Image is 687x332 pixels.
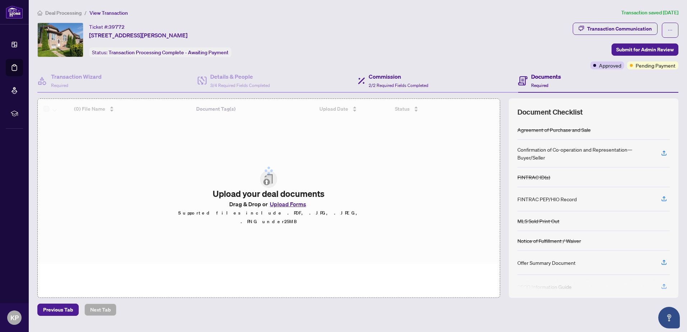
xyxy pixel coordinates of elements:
span: Pending Payment [636,61,676,69]
button: Submit for Admin Review [612,43,678,56]
h4: Commission [369,72,428,81]
span: [STREET_ADDRESS][PERSON_NAME] [89,31,188,40]
button: Open asap [658,307,680,328]
span: Approved [599,61,621,69]
span: Required [51,83,68,88]
span: Submit for Admin Review [616,44,674,55]
button: Transaction Communication [573,23,658,35]
span: 2/2 Required Fields Completed [369,83,428,88]
li: / [84,9,87,17]
article: Transaction saved [DATE] [621,9,678,17]
span: View Transaction [89,10,128,16]
span: 3/4 Required Fields Completed [210,83,270,88]
h4: Transaction Wizard [51,72,102,81]
h4: Documents [531,72,561,81]
span: KP [10,313,19,323]
h4: Details & People [210,72,270,81]
div: Offer Summary Document [517,259,576,267]
div: Status: [89,47,231,57]
span: Deal Processing [45,10,82,16]
div: Confirmation of Co-operation and Representation—Buyer/Seller [517,146,653,161]
div: Agreement of Purchase and Sale [517,126,591,134]
img: IMG-X12220993_1.jpg [38,23,83,57]
div: MLS Sold Print Out [517,217,559,225]
div: Notice of Fulfillment / Waiver [517,237,581,245]
div: Transaction Communication [587,23,652,34]
span: Required [531,83,548,88]
button: Previous Tab [37,304,79,316]
span: Document Checklist [517,107,583,117]
button: Next Tab [84,304,116,316]
img: logo [6,5,23,19]
div: Ticket #: [89,23,125,31]
span: Transaction Processing Complete - Awaiting Payment [109,49,229,56]
span: Previous Tab [43,304,73,315]
div: FINTRAC ID(s) [517,173,550,181]
span: 39772 [109,24,125,30]
span: ellipsis [668,28,673,33]
span: home [37,10,42,15]
div: FINTRAC PEP/HIO Record [517,195,577,203]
